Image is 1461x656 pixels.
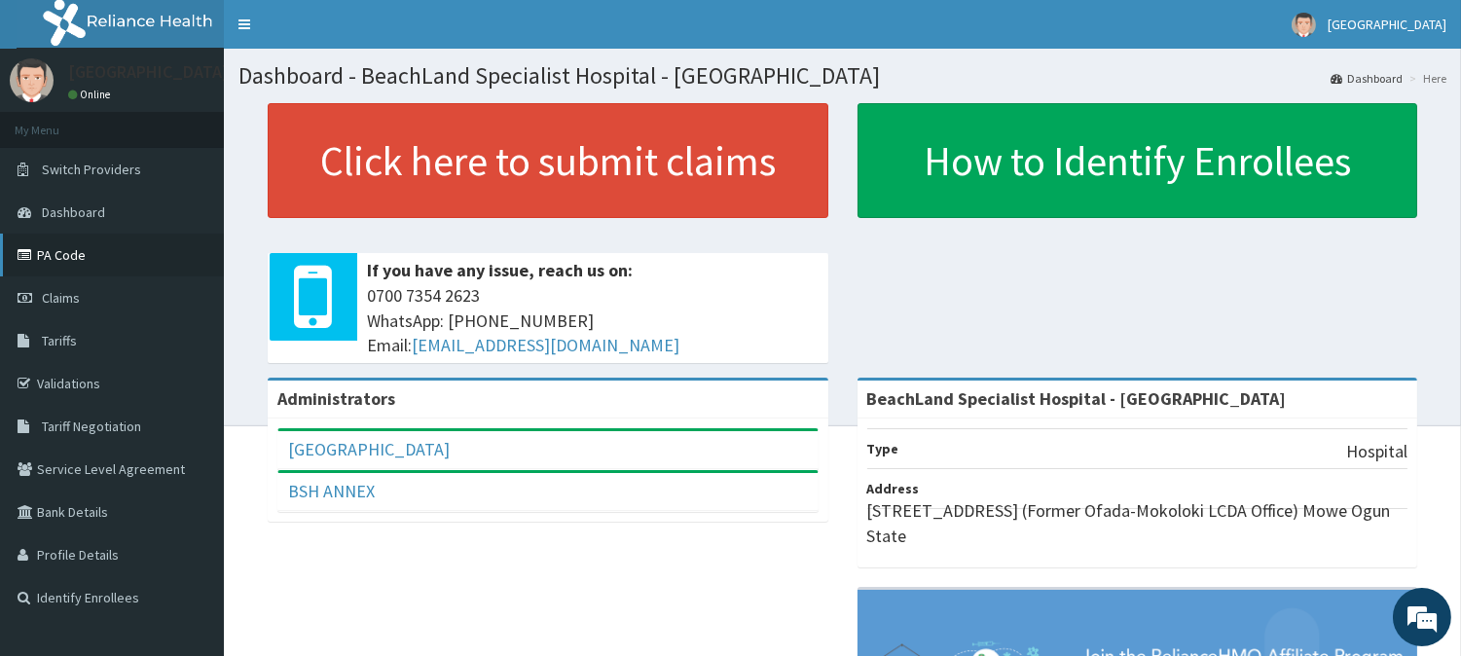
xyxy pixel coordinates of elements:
[367,259,633,281] b: If you have any issue, reach us on:
[277,387,395,410] b: Administrators
[42,418,141,435] span: Tariff Negotiation
[68,63,229,81] p: [GEOGRAPHIC_DATA]
[867,498,1408,548] p: [STREET_ADDRESS] (Former Ofada-Mokoloki LCDA Office) Mowe Ogun State
[1292,13,1316,37] img: User Image
[238,63,1446,89] h1: Dashboard - BeachLand Specialist Hospital - [GEOGRAPHIC_DATA]
[68,88,115,101] a: Online
[268,103,828,218] a: Click here to submit claims
[867,480,920,497] b: Address
[867,387,1287,410] strong: BeachLand Specialist Hospital - [GEOGRAPHIC_DATA]
[1331,70,1403,87] a: Dashboard
[42,332,77,349] span: Tariffs
[42,203,105,221] span: Dashboard
[367,283,819,358] span: 0700 7354 2623 WhatsApp: [PHONE_NUMBER] Email:
[288,480,375,502] a: BSH ANNEX
[288,438,450,460] a: [GEOGRAPHIC_DATA]
[1328,16,1446,33] span: [GEOGRAPHIC_DATA]
[42,289,80,307] span: Claims
[10,58,54,102] img: User Image
[867,440,899,457] b: Type
[1405,70,1446,87] li: Here
[42,161,141,178] span: Switch Providers
[858,103,1418,218] a: How to Identify Enrollees
[412,334,679,356] a: [EMAIL_ADDRESS][DOMAIN_NAME]
[1346,439,1407,464] p: Hospital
